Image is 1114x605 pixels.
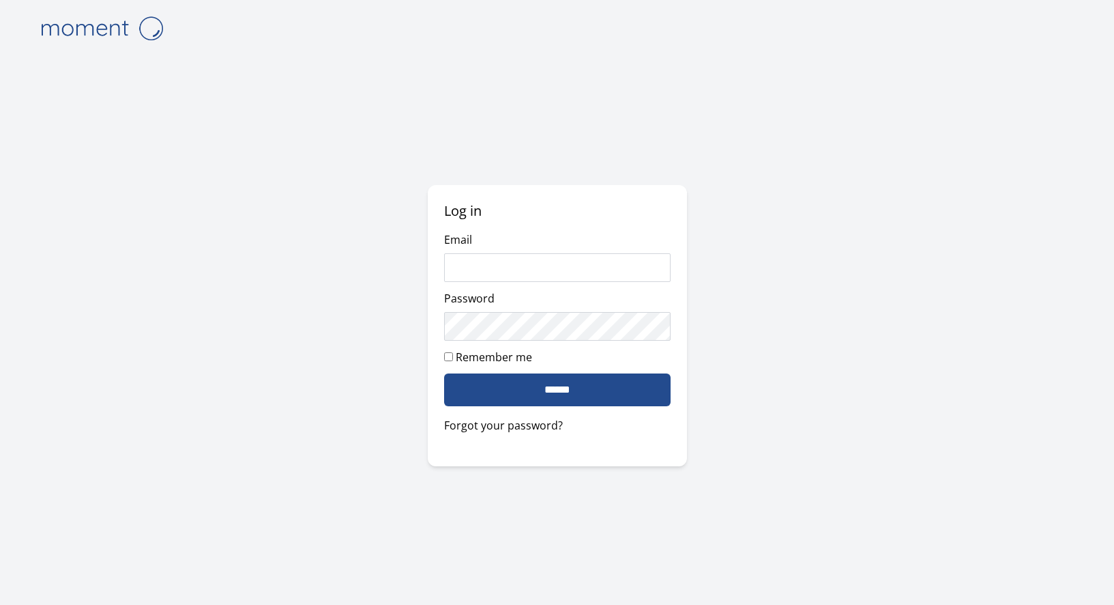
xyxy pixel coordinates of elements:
label: Email [444,232,472,247]
h2: Log in [444,201,671,221]
img: logo-4e3dc11c47720685a147b03b5a06dd966a58ff35d612b21f08c02c0306f2b779.png [33,11,170,46]
label: Password [444,291,495,306]
label: Remember me [456,350,532,365]
a: Forgot your password? [444,417,671,434]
